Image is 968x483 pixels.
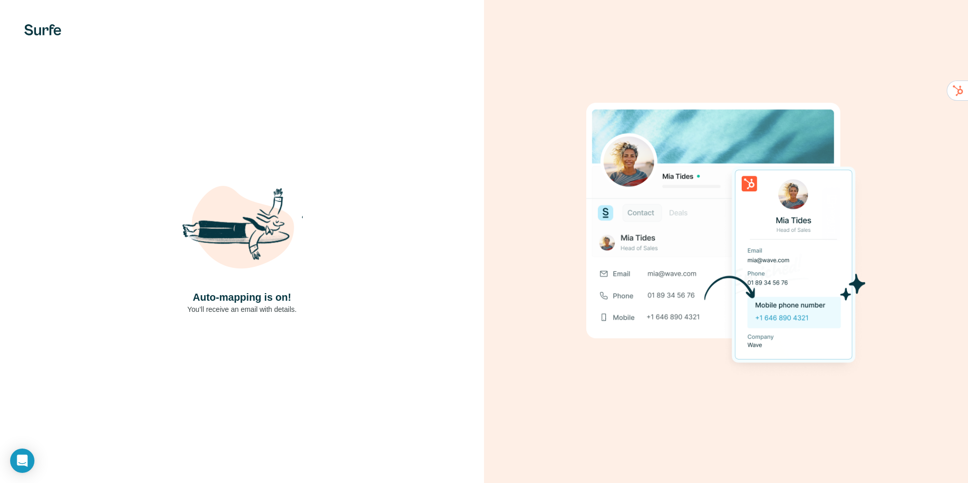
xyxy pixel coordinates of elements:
[586,103,866,380] img: Download Success
[181,169,303,290] img: Shaka Illustration
[24,24,61,35] img: Surfe's logo
[187,304,297,314] p: You’ll receive an email with details.
[10,449,34,473] div: Open Intercom Messenger
[193,290,291,304] h4: Auto-mapping is on!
